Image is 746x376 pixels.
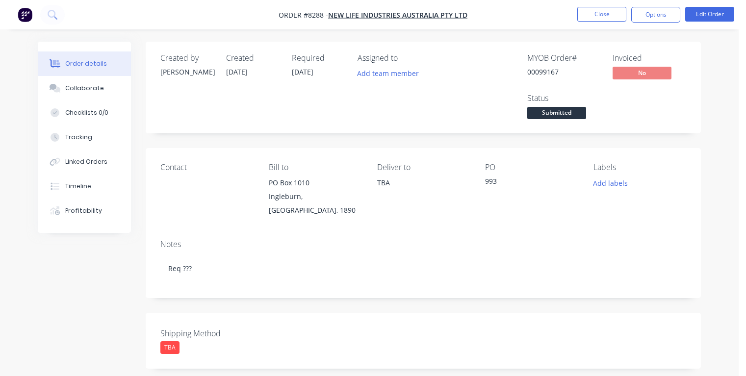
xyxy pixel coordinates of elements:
button: Options [631,7,680,23]
div: 993 [485,176,578,190]
div: Checklists 0/0 [65,108,108,117]
button: Timeline [38,174,131,199]
div: Labels [593,163,686,172]
div: Order details [65,59,107,68]
div: Timeline [65,182,91,191]
button: Order details [38,51,131,76]
div: Tracking [65,133,92,142]
button: Linked Orders [38,150,131,174]
div: Created by [160,53,214,63]
div: PO Box 1010Ingleburn, [GEOGRAPHIC_DATA], 1890 [269,176,361,217]
div: TBA [377,176,470,207]
button: Tracking [38,125,131,150]
a: New Life Industries Australia Pty Ltd [328,10,467,20]
div: [PERSON_NAME] [160,67,214,77]
div: Req ??? [160,253,686,283]
span: No [613,67,671,79]
div: Assigned to [358,53,456,63]
button: Close [577,7,626,22]
div: Contact [160,163,253,172]
button: Add team member [352,67,424,80]
div: MYOB Order # [527,53,601,63]
span: Order #8288 - [279,10,328,20]
div: 00099167 [527,67,601,77]
div: PO [485,163,578,172]
div: Status [527,94,601,103]
button: Edit Order [685,7,734,22]
div: Profitability [65,206,102,215]
div: TBA [160,341,180,354]
div: PO Box 1010 [269,176,361,190]
button: Profitability [38,199,131,223]
div: Ingleburn, [GEOGRAPHIC_DATA], 1890 [269,190,361,217]
div: Collaborate [65,84,104,93]
label: Shipping Method [160,327,283,339]
div: TBA [377,176,470,190]
div: Deliver to [377,163,470,172]
button: Collaborate [38,76,131,100]
button: Add team member [358,67,424,80]
span: [DATE] [292,67,313,76]
button: Checklists 0/0 [38,100,131,125]
div: Invoiced [613,53,686,63]
span: [DATE] [226,67,248,76]
div: Created [226,53,280,63]
img: Factory [18,7,32,22]
div: Linked Orders [65,157,107,166]
button: Submitted [527,107,586,122]
button: Add labels [588,176,633,189]
div: Required [292,53,346,63]
span: Submitted [527,107,586,119]
div: Notes [160,240,686,249]
div: Bill to [269,163,361,172]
